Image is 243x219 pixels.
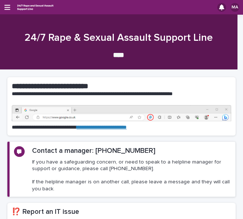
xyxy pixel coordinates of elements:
h2: ⁉️ Report an IT issue [12,207,231,217]
h1: 24/7 Rape & Sexual Assault Support Line [7,31,230,45]
img: https%3A%2F%2Fcdn.document360.io%2F0deca9d6-0dac-4e56-9e8f-8d9979bfce0e%2FImages%2FDocumentation%... [12,105,231,122]
h2: Contact a manager: [PHONE_NUMBER] [32,146,155,156]
div: MA [230,3,239,12]
img: rhQMoQhaT3yELyF149Cw [16,3,54,12]
p: If you have a safeguarding concern, or need to speak to a helpline manager for support or guidanc... [32,159,231,192]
